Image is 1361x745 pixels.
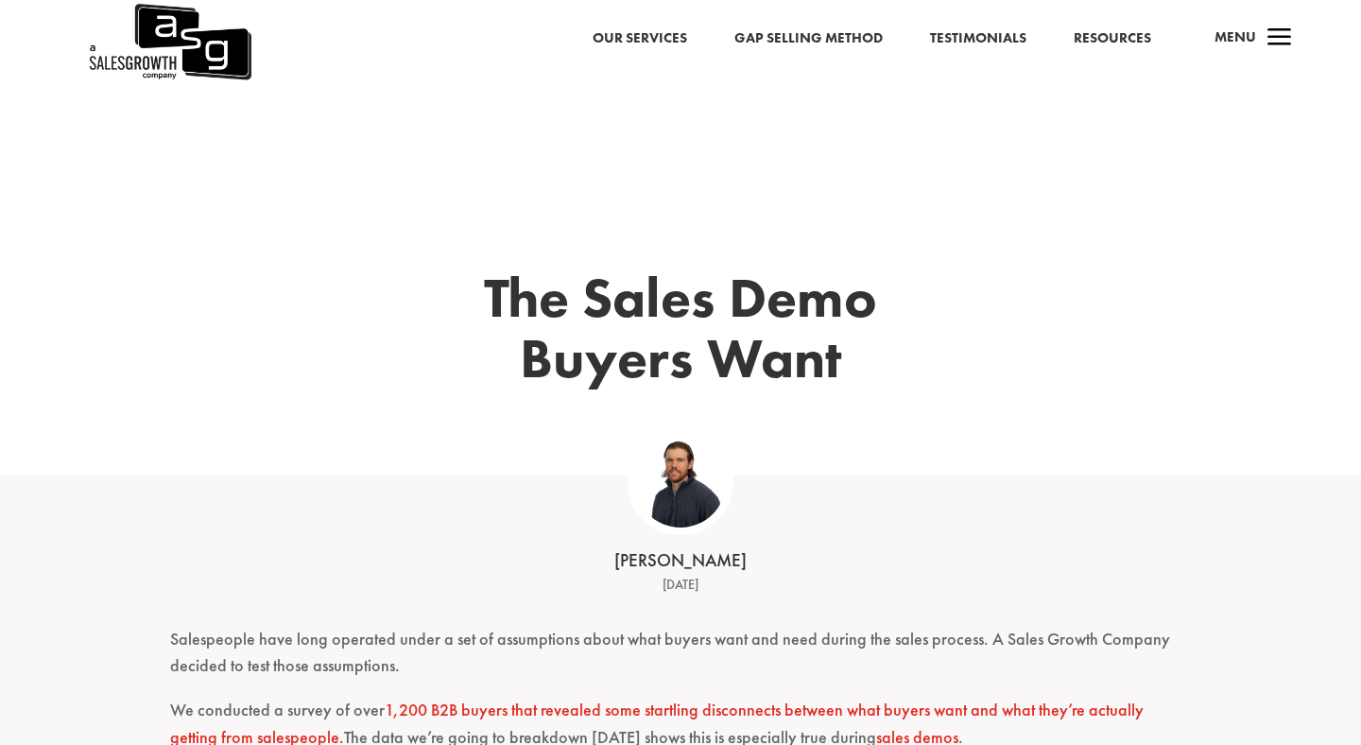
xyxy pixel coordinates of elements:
p: Salespeople have long operated under a set of assumptions about what buyers want and need during ... [170,626,1191,698]
img: ASG Co_alternate lockup (1) [635,437,726,528]
div: [PERSON_NAME] [388,548,973,574]
h1: The Sales Demo Buyers Want [369,268,992,399]
div: [DATE] [388,574,973,597]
